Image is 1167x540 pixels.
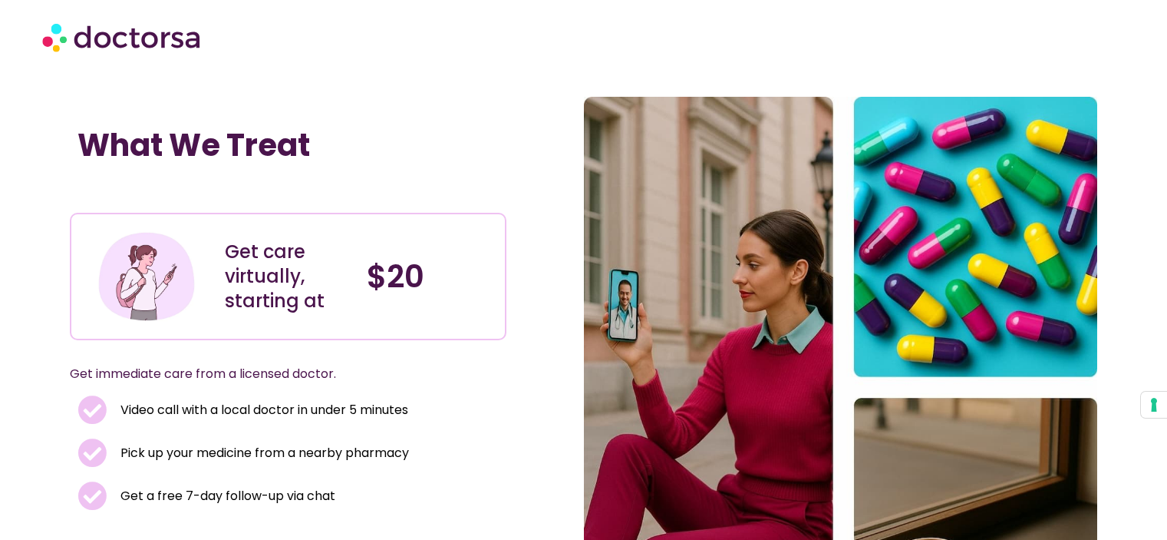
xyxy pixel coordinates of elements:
[367,258,493,295] h4: $20
[77,179,308,197] iframe: Customer reviews powered by Trustpilot
[70,363,470,385] p: Get immediate care from a licensed doctor.
[117,485,335,507] span: Get a free 7-day follow-up via chat
[77,127,499,164] h1: What We Treat
[117,442,409,464] span: Pick up your medicine from a nearby pharmacy
[1141,392,1167,418] button: Your consent preferences for tracking technologies
[225,240,351,313] div: Get care virtually, starting at
[117,399,408,421] span: Video call with a local doctor in under 5 minutes
[96,226,197,327] img: Illustration depicting a young woman in a casual outfit, engaged with her smartphone. She has a p...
